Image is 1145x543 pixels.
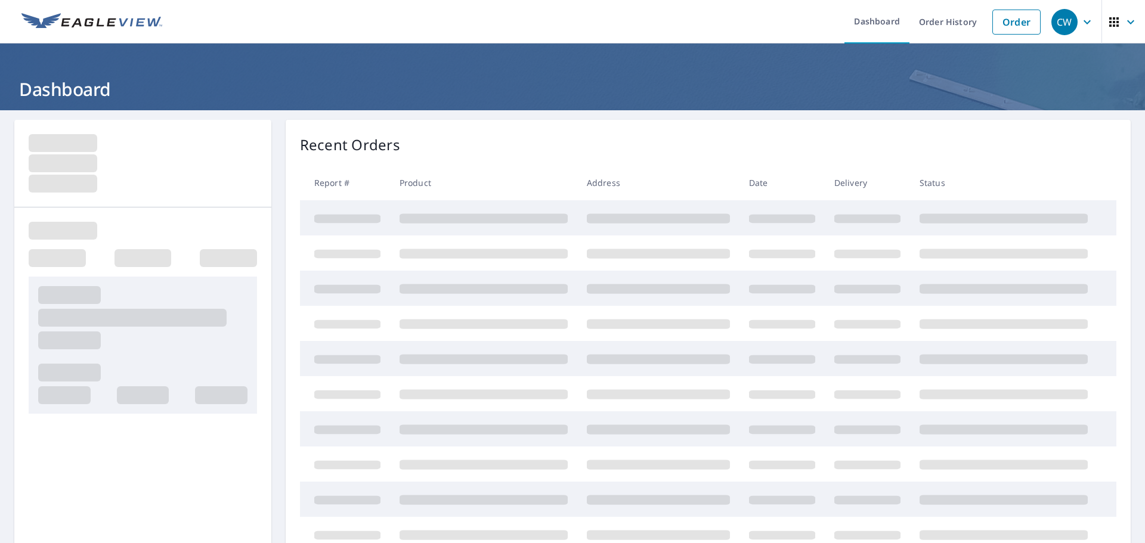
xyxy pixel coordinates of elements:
[21,13,162,31] img: EV Logo
[390,165,577,200] th: Product
[300,134,400,156] p: Recent Orders
[825,165,910,200] th: Delivery
[992,10,1041,35] a: Order
[14,77,1131,101] h1: Dashboard
[577,165,739,200] th: Address
[300,165,390,200] th: Report #
[1051,9,1078,35] div: CW
[910,165,1097,200] th: Status
[739,165,825,200] th: Date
